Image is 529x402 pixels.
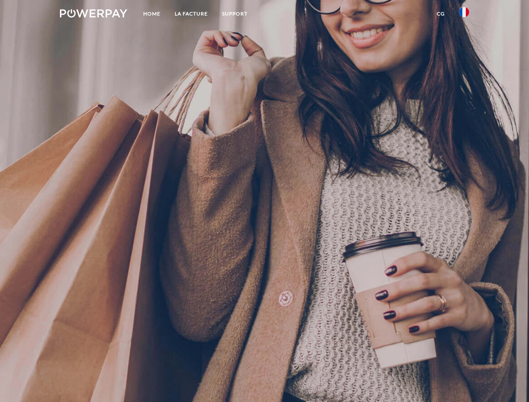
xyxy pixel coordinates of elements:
[168,6,215,21] a: LA FACTURE
[430,6,452,21] a: CG
[136,6,168,21] a: Home
[215,6,255,21] a: Support
[60,9,127,18] img: logo-powerpay-white.svg
[459,7,469,17] img: fr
